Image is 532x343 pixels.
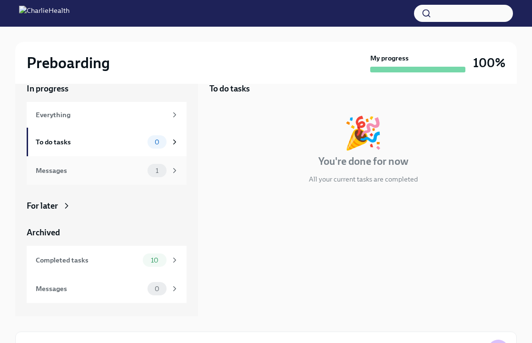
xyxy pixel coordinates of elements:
span: 0 [149,139,165,146]
div: To do tasks [36,137,144,147]
a: In progress [27,83,187,94]
a: Messages0 [27,274,187,303]
h4: You're done for now [318,154,408,169]
span: 1 [150,167,164,174]
span: 10 [145,257,164,264]
strong: My progress [370,53,409,63]
h2: Preboarding [27,53,110,72]
h5: To do tasks [209,83,250,94]
h3: 100% [473,54,505,71]
div: Messages [36,165,144,176]
div: For later [27,200,58,212]
div: 🎉 [344,117,383,149]
div: Messages [36,283,144,294]
div: Completed tasks [36,255,139,265]
p: All your current tasks are completed [309,174,418,184]
img: CharlieHealth [19,6,69,21]
a: Archived [27,227,187,238]
div: Everything [36,110,167,120]
a: Everything [27,102,187,128]
a: To do tasks0 [27,128,187,156]
span: 0 [149,285,165,293]
a: Completed tasks10 [27,246,187,274]
a: For later [27,200,187,212]
a: Messages1 [27,156,187,185]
